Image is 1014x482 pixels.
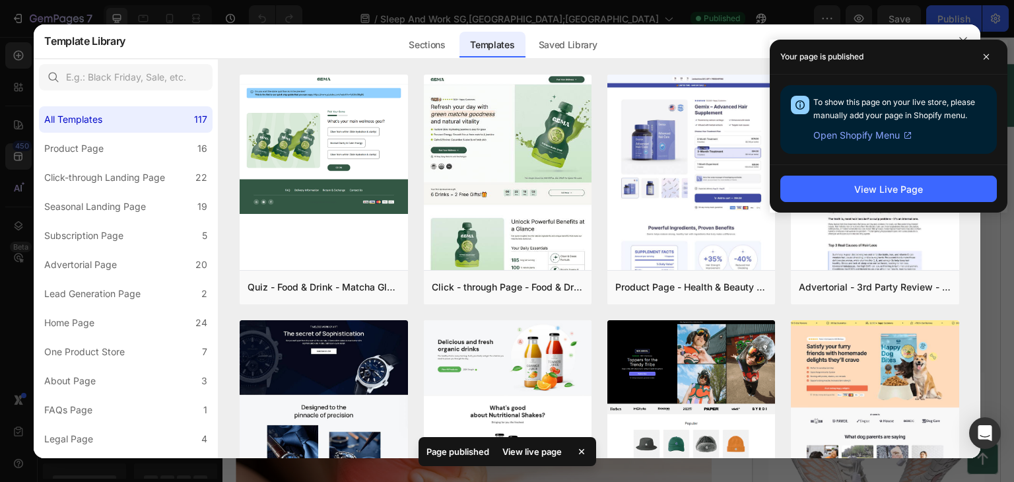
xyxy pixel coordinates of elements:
[39,64,213,90] input: E.g.: Black Friday, Sale, etc.
[564,245,760,273] p: Fix Your Feet Muscle and Regain Balance
[432,279,584,295] div: Click - through Page - Food & Drink - Matcha Glow Shot
[44,257,117,273] div: Advertorial Page
[44,112,102,127] div: All Templates
[44,286,141,302] div: Lead Generation Page
[194,112,207,127] div: 117
[44,315,94,331] div: Home Page
[202,344,207,360] div: 7
[398,32,456,58] div: Sections
[15,203,488,231] p: —
[780,176,997,202] button: View Live Page
[615,279,767,295] div: Product Page - Health & Beauty - Hair Supplement
[240,75,407,214] img: quiz-1.png
[44,170,165,186] div: Click-through Landing Page
[203,402,207,418] div: 1
[15,174,55,186] strong: [DATE] |
[459,32,525,58] div: Templates
[969,417,1001,449] div: Open Intercom Messenger
[564,305,760,319] p: 60-Day Satisfaction Guarantee
[44,431,93,447] div: Legal Page
[44,141,104,156] div: Product Page
[15,203,322,215] i: "By the time most people notice the damage, it’s already too late."
[13,100,489,159] h1: The Simple Barefoot Method That Actually Fixed My [MEDICAL_DATA]
[195,170,207,186] div: 22
[44,24,125,58] h2: Template Library
[201,431,207,447] div: 4
[126,218,170,229] span: Podiatrist
[426,445,489,458] p: Page published
[528,32,608,58] div: Saved Library
[780,50,863,63] p: Your page is published
[44,402,92,418] div: FAQs Page
[201,373,207,389] div: 3
[197,141,207,156] div: 16
[630,156,633,170] p: |
[197,199,207,215] div: 19
[201,286,207,302] div: 2
[195,315,207,331] div: 24
[248,279,399,295] div: Quiz - Food & Drink - Matcha Glow Shot
[7,40,792,77] h2: HEALTHY FEET INSIDER
[547,106,762,129] h2: Recommended
[25,217,126,230] span: [PERSON_NAME],
[202,228,207,244] div: 5
[854,182,923,196] div: View Live Page
[44,344,125,360] div: One Product Store
[44,199,146,215] div: Seasonal Landing Page
[44,373,96,389] div: About Page
[547,182,762,204] h2: Medi Step Barefoot Shoes
[638,156,704,170] p: 2356 Reviews
[44,228,123,244] div: Subscription Page
[564,222,760,236] p: Highly Recommended by Podiatrists
[813,97,975,120] span: To show this page on your live store, please manually add your page in Shopify menu.
[564,282,760,296] p: Over 20,000+ Happy Customers
[494,442,570,461] div: View live page
[605,156,626,170] p: 4.83
[799,279,951,295] div: Advertorial - 3rd Party Review - The Before Image - Hair Supplement
[813,127,900,143] span: Open Shopify Menu
[195,257,207,273] div: 20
